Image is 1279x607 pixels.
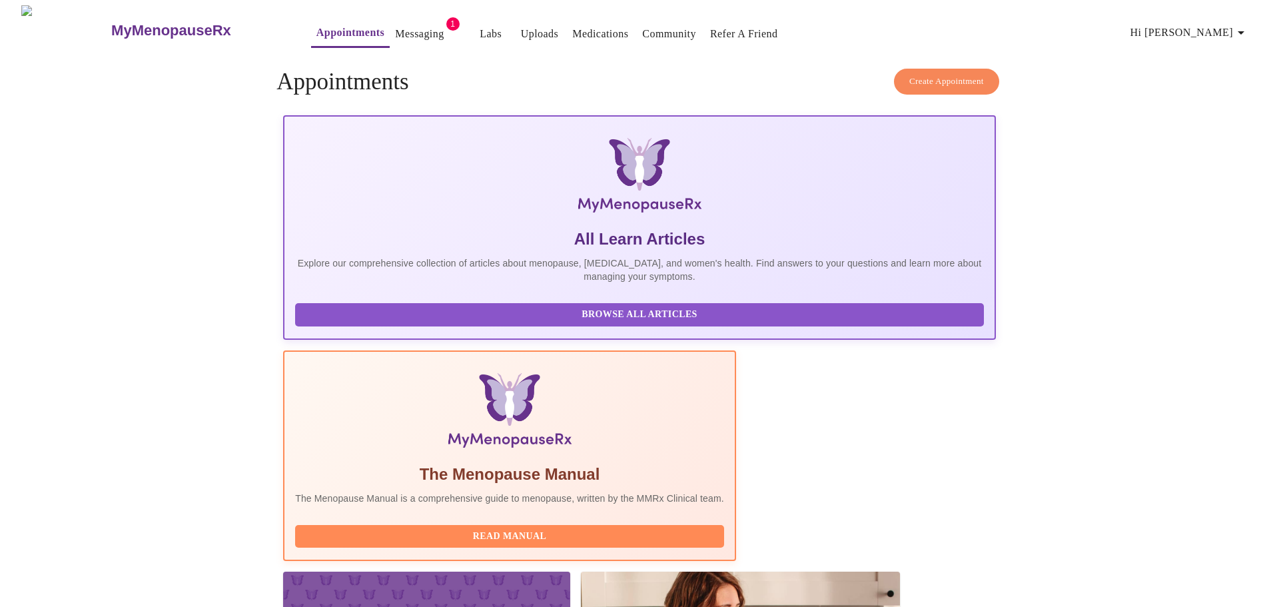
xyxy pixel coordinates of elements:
span: Create Appointment [909,74,984,89]
a: Community [642,25,696,43]
button: Medications [567,21,634,47]
button: Appointments [311,19,390,48]
a: Refer a Friend [710,25,778,43]
h3: MyMenopauseRx [111,22,231,39]
img: MyMenopauseRx Logo [21,5,110,55]
button: Labs [470,21,512,47]
button: Create Appointment [894,69,999,95]
button: Refer a Friend [705,21,783,47]
span: Read Manual [308,528,711,545]
span: Hi [PERSON_NAME] [1130,23,1249,42]
span: Browse All Articles [308,306,971,323]
h5: All Learn Articles [295,229,984,250]
button: Uploads [516,21,564,47]
span: 1 [446,17,460,31]
h5: The Menopause Manual [295,464,724,485]
a: Browse All Articles [295,308,987,319]
a: Read Manual [295,530,727,541]
img: Menopause Manual [363,373,655,453]
button: Browse All Articles [295,303,984,326]
p: Explore our comprehensive collection of articles about menopause, [MEDICAL_DATA], and women's hea... [295,257,984,283]
button: Hi [PERSON_NAME] [1125,19,1254,46]
a: Medications [572,25,628,43]
h4: Appointments [276,69,1003,95]
a: MyMenopauseRx [110,7,284,54]
img: MyMenopauseRx Logo [402,138,877,218]
a: Labs [480,25,502,43]
button: Read Manual [295,525,724,548]
button: Community [637,21,701,47]
p: The Menopause Manual is a comprehensive guide to menopause, written by the MMRx Clinical team. [295,492,724,505]
a: Appointments [316,23,384,42]
a: Uploads [521,25,559,43]
button: Messaging [390,21,449,47]
a: Messaging [395,25,444,43]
